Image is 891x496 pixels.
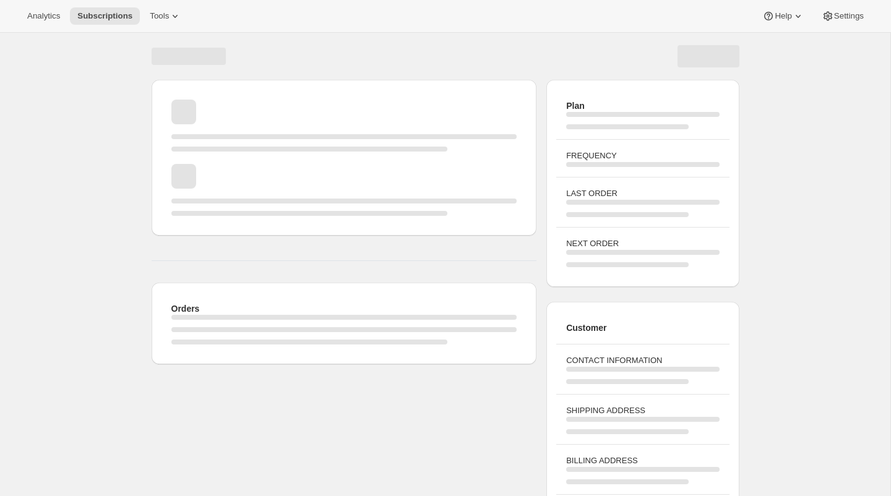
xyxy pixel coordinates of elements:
h3: NEXT ORDER [566,237,719,250]
h3: CONTACT INFORMATION [566,354,719,367]
h3: FREQUENCY [566,150,719,162]
button: Tools [142,7,189,25]
h2: Customer [566,322,719,334]
h3: SHIPPING ADDRESS [566,404,719,417]
span: Tools [150,11,169,21]
button: Analytics [20,7,67,25]
h3: LAST ORDER [566,187,719,200]
span: Subscriptions [77,11,132,21]
span: Help [775,11,791,21]
h3: BILLING ADDRESS [566,455,719,467]
h2: Orders [171,302,517,315]
h2: Plan [566,100,719,112]
button: Subscriptions [70,7,140,25]
button: Settings [814,7,871,25]
span: Settings [834,11,864,21]
button: Help [755,7,811,25]
span: Analytics [27,11,60,21]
